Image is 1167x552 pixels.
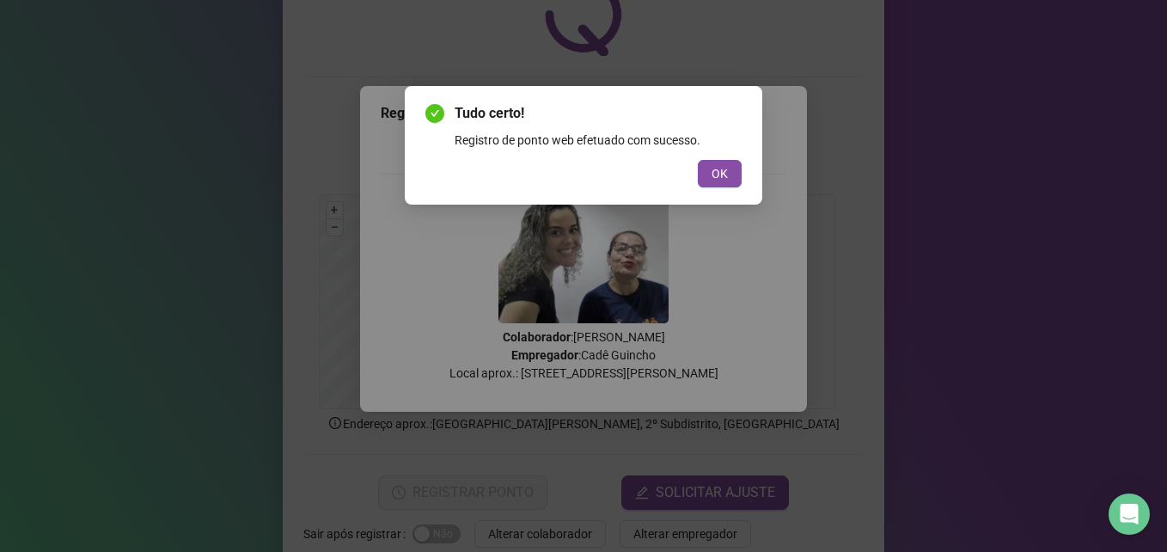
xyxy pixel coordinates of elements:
span: check-circle [425,104,444,123]
div: Open Intercom Messenger [1109,494,1150,535]
div: Registro de ponto web efetuado com sucesso. [455,131,742,150]
span: Tudo certo! [455,103,742,124]
button: OK [698,160,742,187]
span: OK [712,164,728,183]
